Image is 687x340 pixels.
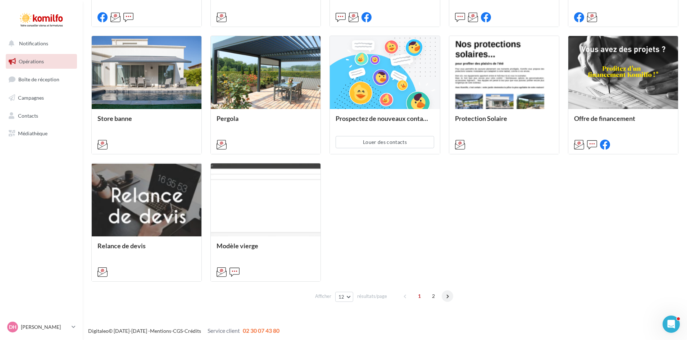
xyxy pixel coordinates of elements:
p: [PERSON_NAME] [21,323,69,331]
a: Contacts [4,108,78,123]
button: Notifications [4,36,76,51]
a: Boîte de réception [4,72,78,87]
div: Pergola [217,115,315,129]
div: Modèle vierge [217,242,315,257]
span: Contacts [18,112,38,118]
span: 02 30 07 43 80 [243,327,279,334]
a: Mentions [150,328,171,334]
div: Prospectez de nouveaux contacts [336,115,434,129]
a: Opérations [4,54,78,69]
a: Campagnes [4,90,78,105]
a: CGS [173,328,183,334]
span: Campagnes [18,95,44,101]
span: Boîte de réception [18,76,59,82]
div: Relance de devis [97,242,196,257]
div: Offre de financement [574,115,672,129]
a: Médiathèque [4,126,78,141]
div: Store banne [97,115,196,129]
span: Notifications [19,40,48,46]
a: Digitaleo [88,328,109,334]
iframe: Intercom live chat [663,316,680,333]
div: Protection Solaire [455,115,553,129]
span: résultats/page [357,293,387,300]
a: Crédits [185,328,201,334]
span: Opérations [19,58,44,64]
span: DH [9,323,17,331]
a: DH [PERSON_NAME] [6,320,77,334]
span: Médiathèque [18,130,47,136]
span: 1 [414,290,425,302]
span: 12 [338,294,345,300]
span: Afficher [315,293,331,300]
button: Louer des contacts [336,136,434,148]
span: Service client [208,327,240,334]
span: 2 [428,290,439,302]
span: © [DATE]-[DATE] - - - [88,328,279,334]
button: 12 [335,292,354,302]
